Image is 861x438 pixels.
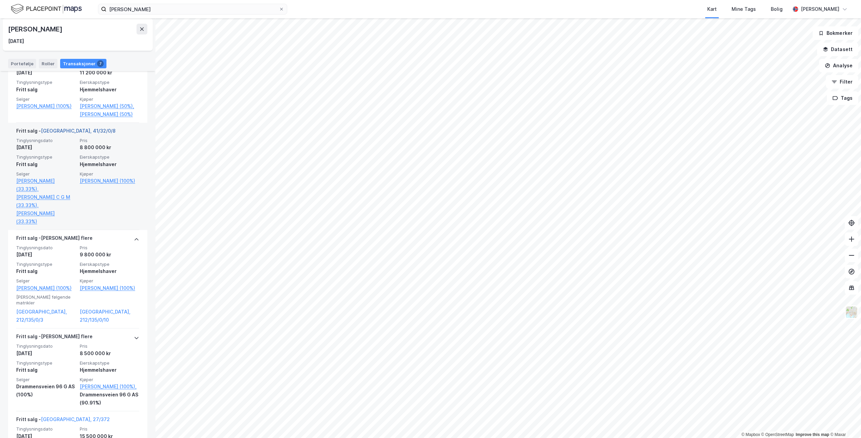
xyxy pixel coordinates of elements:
[80,86,139,94] div: Hjemmelshaver
[761,432,794,437] a: OpenStreetMap
[801,5,839,13] div: [PERSON_NAME]
[41,128,116,134] a: [GEOGRAPHIC_DATA], 41/32/0/8
[80,79,139,85] span: Eierskapstype
[16,278,76,284] span: Selger
[80,177,139,185] a: [PERSON_NAME] (100%)
[80,154,139,160] span: Eierskapstype
[80,251,139,259] div: 9 800 000 kr
[80,426,139,432] span: Pris
[845,306,858,319] img: Z
[817,43,858,56] button: Datasett
[16,415,110,426] div: Fritt salg -
[826,75,858,89] button: Filter
[8,59,36,68] div: Portefølje
[16,360,76,366] span: Tinglysningstype
[80,377,139,383] span: Kjøper
[60,59,106,68] div: Transaksjoner
[8,24,64,34] div: [PERSON_NAME]
[16,193,76,209] a: [PERSON_NAME] C G M (33.33%),
[16,171,76,177] span: Selger
[80,138,139,143] span: Pris
[16,245,76,251] span: Tinglysningsdato
[827,406,861,438] div: Kontrollprogram for chat
[80,349,139,358] div: 8 500 000 kr
[106,4,279,14] input: Søk på adresse, matrikkel, gårdeiere, leietakere eller personer
[41,416,110,422] a: [GEOGRAPHIC_DATA], 27/372
[80,391,139,407] div: Drammensveien 96 G AS (90.91%)
[80,343,139,349] span: Pris
[819,59,858,72] button: Analyse
[16,332,93,343] div: Fritt salg - [PERSON_NAME] flere
[80,267,139,275] div: Hjemmelshaver
[16,284,76,292] a: [PERSON_NAME] (100%)
[16,79,76,85] span: Tinglysningstype
[16,127,116,138] div: Fritt salg -
[16,377,76,383] span: Selger
[11,3,82,15] img: logo.f888ab2527a4732fd821a326f86c7f29.svg
[16,308,76,324] a: [GEOGRAPHIC_DATA], 212/135/0/3
[16,426,76,432] span: Tinglysningsdato
[16,209,76,226] a: [PERSON_NAME] (33.33%)
[16,177,76,193] a: [PERSON_NAME] (33.33%),
[16,143,76,152] div: [DATE]
[741,432,760,437] a: Mapbox
[16,343,76,349] span: Tinglysningsdato
[80,383,139,391] a: [PERSON_NAME] (100%),
[16,349,76,358] div: [DATE]
[827,91,858,105] button: Tags
[16,234,93,245] div: Fritt salg - [PERSON_NAME] flere
[80,261,139,267] span: Eierskapstype
[16,261,76,267] span: Tinglysningstype
[80,143,139,152] div: 8 800 000 kr
[80,160,139,168] div: Hjemmelshaver
[16,86,76,94] div: Fritt salg
[80,171,139,177] span: Kjøper
[80,284,139,292] a: [PERSON_NAME] (100%)
[80,308,139,324] a: [GEOGRAPHIC_DATA], 212/135/0/10
[80,278,139,284] span: Kjøper
[80,69,139,77] div: 11 200 000 kr
[16,102,76,110] a: [PERSON_NAME] (100%)
[16,267,76,275] div: Fritt salg
[16,96,76,102] span: Selger
[707,5,717,13] div: Kart
[80,360,139,366] span: Eierskapstype
[39,59,57,68] div: Roller
[8,37,24,45] div: [DATE]
[80,102,139,110] a: [PERSON_NAME] (50%),
[16,154,76,160] span: Tinglysningstype
[813,26,858,40] button: Bokmerker
[16,69,76,77] div: [DATE]
[16,251,76,259] div: [DATE]
[16,160,76,168] div: Fritt salg
[732,5,756,13] div: Mine Tags
[16,138,76,143] span: Tinglysningsdato
[16,366,76,374] div: Fritt salg
[16,383,76,399] div: Drammensveien 96 G AS (100%)
[80,96,139,102] span: Kjøper
[97,60,104,67] div: 7
[80,245,139,251] span: Pris
[796,432,829,437] a: Improve this map
[827,406,861,438] iframe: Chat Widget
[16,294,76,306] span: [PERSON_NAME] følgende matrikler
[80,366,139,374] div: Hjemmelshaver
[80,110,139,118] a: [PERSON_NAME] (50%)
[771,5,783,13] div: Bolig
